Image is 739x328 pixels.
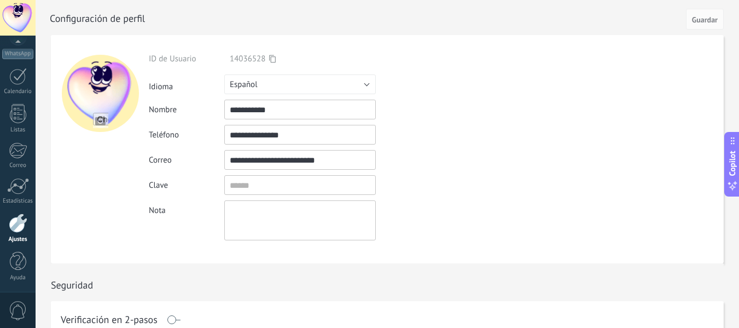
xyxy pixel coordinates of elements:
[2,162,34,169] div: Correo
[727,151,738,176] span: Copilot
[2,198,34,205] div: Estadísticas
[149,200,224,216] div: Nota
[2,88,34,95] div: Calendario
[230,79,258,90] span: Español
[2,236,34,243] div: Ajustes
[224,74,376,94] button: Español
[230,54,265,64] span: 14036528
[2,274,34,281] div: Ayuda
[149,155,224,165] div: Correo
[149,130,224,140] div: Teléfono
[2,126,34,134] div: Listas
[149,180,224,191] div: Clave
[149,54,224,64] div: ID de Usuario
[149,105,224,115] div: Nombre
[686,9,724,30] button: Guardar
[149,77,224,92] div: Idioma
[51,279,93,291] h1: Seguridad
[61,315,158,324] h1: Verificación en 2-pasos
[692,16,718,24] span: Guardar
[2,49,33,59] div: WhatsApp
